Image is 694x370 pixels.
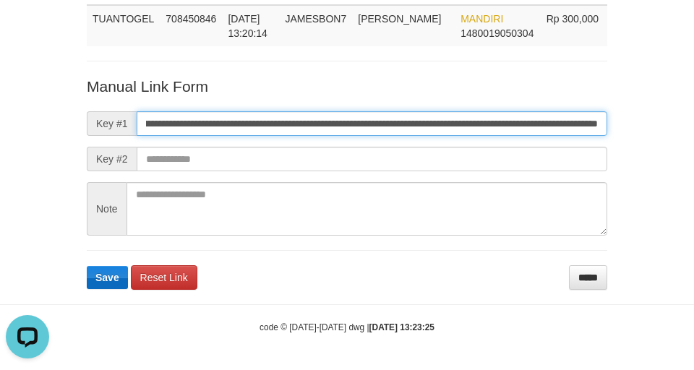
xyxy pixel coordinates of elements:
span: Rp 300,000 [547,13,599,25]
span: Copy 1480019050304 to clipboard [460,27,534,39]
span: Save [95,272,119,283]
span: [PERSON_NAME] [358,13,441,25]
span: JAMESBON7 [285,13,346,25]
span: Key #1 [87,111,137,136]
a: Reset Link [131,265,197,290]
strong: [DATE] 13:23:25 [369,322,434,332]
small: code © [DATE]-[DATE] dwg | [260,322,434,332]
button: Open LiveChat chat widget [6,6,49,49]
span: Note [87,182,127,236]
span: [DATE] 13:20:14 [228,13,267,39]
button: Save [87,266,128,289]
p: Manual Link Form [87,76,607,97]
td: 708450846 [160,5,222,46]
span: Key #2 [87,147,137,171]
td: TUANTOGEL [87,5,160,46]
span: Reset Link [140,272,188,283]
span: MANDIRI [460,13,503,25]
